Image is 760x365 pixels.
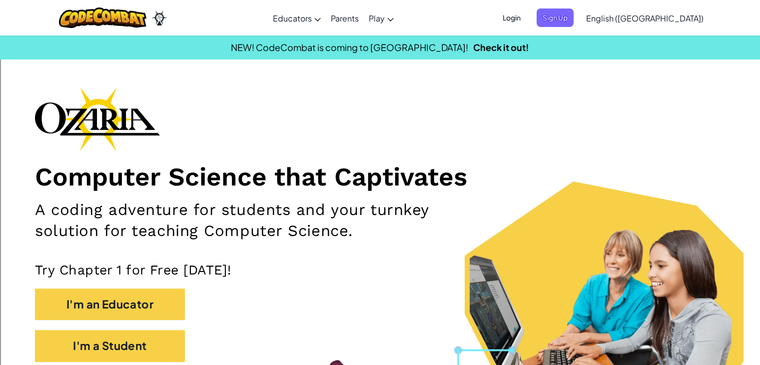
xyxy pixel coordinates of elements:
[473,41,529,53] a: Check it out!
[35,261,725,278] p: Try Chapter 1 for Free [DATE]!
[268,4,326,31] a: Educators
[35,330,185,361] button: I'm a Student
[231,41,468,53] span: NEW! CodeCombat is coming to [GEOGRAPHIC_DATA]!
[35,87,160,151] img: Ozaria branding logo
[273,13,312,23] span: Educators
[586,13,704,23] span: English ([GEOGRAPHIC_DATA])
[35,199,497,242] h2: A coding adventure for students and your turnkey solution for teaching Computer Science.
[326,4,364,31] a: Parents
[364,4,399,31] a: Play
[59,7,146,28] img: CodeCombat logo
[497,8,527,27] button: Login
[369,13,385,23] span: Play
[581,4,709,31] a: English ([GEOGRAPHIC_DATA])
[35,288,185,320] button: I'm an Educator
[537,8,574,27] button: Sign Up
[151,10,167,25] img: Ozaria
[35,161,725,192] h1: Computer Science that Captivates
